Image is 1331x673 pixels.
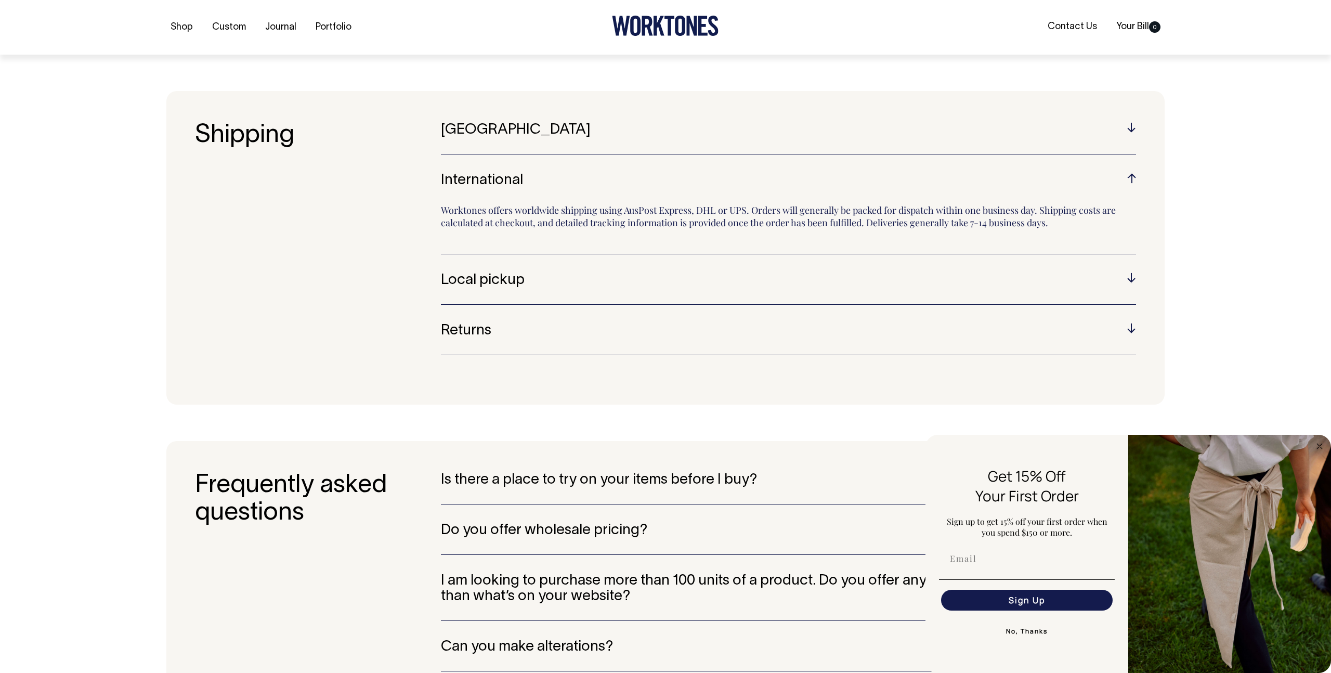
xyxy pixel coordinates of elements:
h3: Shipping [195,122,441,373]
h5: Do you offer wholesale pricing? [441,523,1136,539]
span: 0 [1149,21,1160,33]
h5: Is there a place to try on your items before I buy? [441,472,1136,488]
a: Portfolio [311,19,356,36]
a: Journal [261,19,301,36]
h5: Returns [441,323,1136,339]
button: No, Thanks [939,621,1115,642]
a: Contact Us [1043,18,1101,35]
button: Close dialog [1313,440,1326,452]
span: Sign up to get 15% off your first order when you spend $150 or more. [947,516,1107,538]
a: Your Bill0 [1112,18,1165,35]
span: Your First Order [975,486,1079,506]
input: Email [941,548,1113,569]
h5: I am looking to purchase more than 100 units of a product. Do you offer any further quantity disc... [441,573,1136,605]
button: Sign Up [941,590,1113,611]
a: Custom [208,19,250,36]
a: Shop [166,19,197,36]
div: FLYOUT Form [925,435,1331,673]
span: Get 15% Off [988,466,1066,486]
h5: [GEOGRAPHIC_DATA] [441,122,1136,138]
h5: Local pickup [441,273,1136,289]
img: 5e34ad8f-4f05-4173-92a8-ea475ee49ac9.jpeg [1128,435,1331,673]
h5: Can you make alterations? [441,639,1136,655]
img: underline [939,579,1115,580]
h5: International [441,173,1136,189]
p: Worktones offers worldwide shipping using AusPost Express, DHL or UPS. Orders will generally be p... [441,204,1136,238]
